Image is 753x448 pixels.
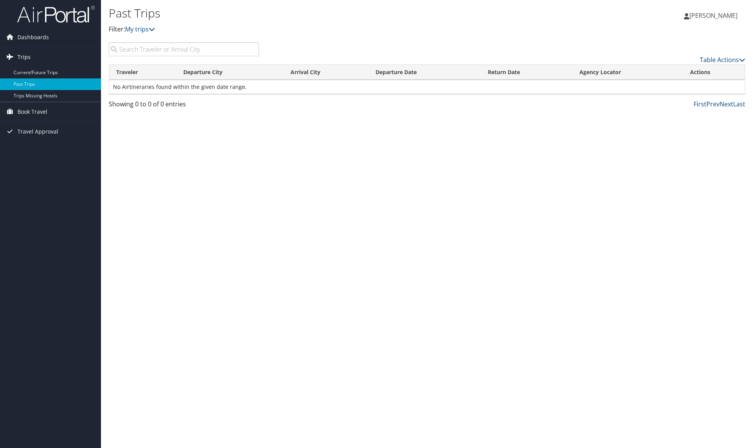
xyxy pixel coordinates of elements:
[733,100,745,108] a: Last
[125,25,155,33] a: My trips
[109,80,745,94] td: No Airtineraries found within the given date range.
[694,100,706,108] a: First
[283,65,369,80] th: Arrival City: activate to sort column ascending
[683,65,745,80] th: Actions
[109,24,533,35] p: Filter:
[17,122,58,141] span: Travel Approval
[17,5,95,23] img: airportal-logo.png
[109,42,259,56] input: Search Traveler or Arrival City
[109,65,176,80] th: Traveler: activate to sort column ascending
[17,47,31,67] span: Trips
[109,99,259,113] div: Showing 0 to 0 of 0 entries
[176,65,283,80] th: Departure City: activate to sort column ascending
[700,56,745,64] a: Table Actions
[684,4,745,27] a: [PERSON_NAME]
[17,28,49,47] span: Dashboards
[572,65,683,80] th: Agency Locator: activate to sort column ascending
[720,100,733,108] a: Next
[706,100,720,108] a: Prev
[17,102,47,122] span: Book Travel
[689,11,737,20] span: [PERSON_NAME]
[109,5,533,21] h1: Past Trips
[481,65,572,80] th: Return Date: activate to sort column ascending
[369,65,481,80] th: Departure Date: activate to sort column ascending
